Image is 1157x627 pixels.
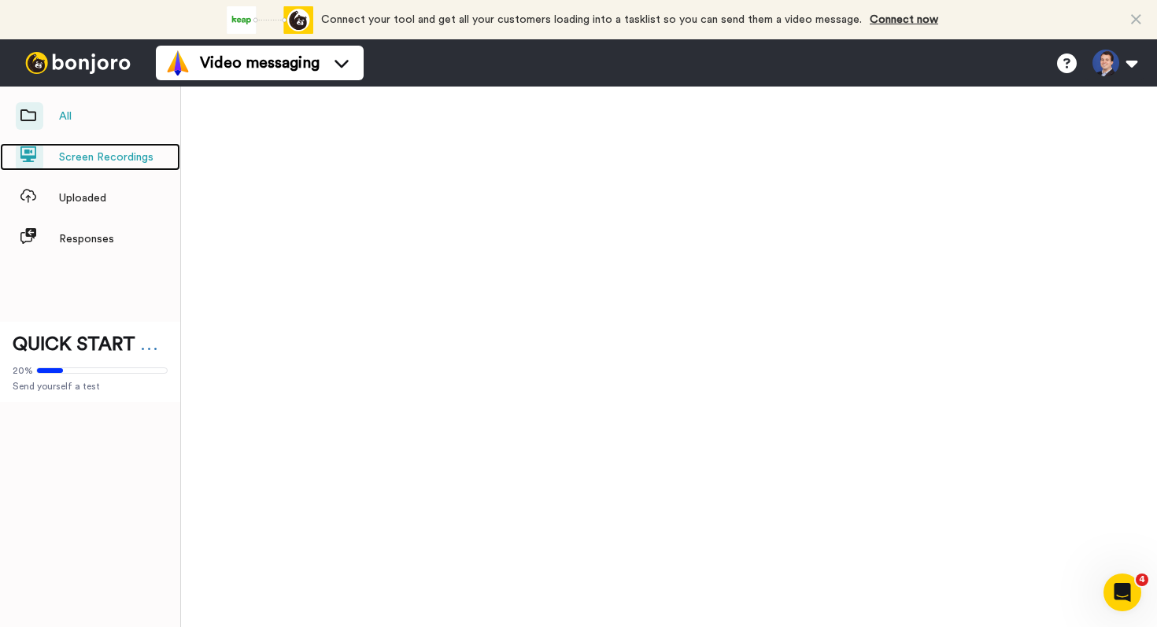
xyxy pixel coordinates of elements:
img: bj-logo-header-white.svg [19,52,137,74]
span: Video messaging [200,52,320,74]
span: QUICK START GUIDE [13,335,196,354]
span: Uploaded [59,190,106,206]
span: Screen Recordings [59,149,153,165]
span: 20% [13,364,33,377]
img: vm-color.svg [165,50,190,76]
div: animation [227,6,313,34]
span: 4 [1136,574,1148,586]
span: All [59,109,72,124]
span: Send yourself a test [13,380,168,393]
iframe: Intercom live chat [1103,574,1141,611]
span: Responses [59,231,114,247]
a: Connect now [870,14,938,25]
span: Connect your tool and get all your customers loading into a tasklist so you can send them a video... [321,14,862,25]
